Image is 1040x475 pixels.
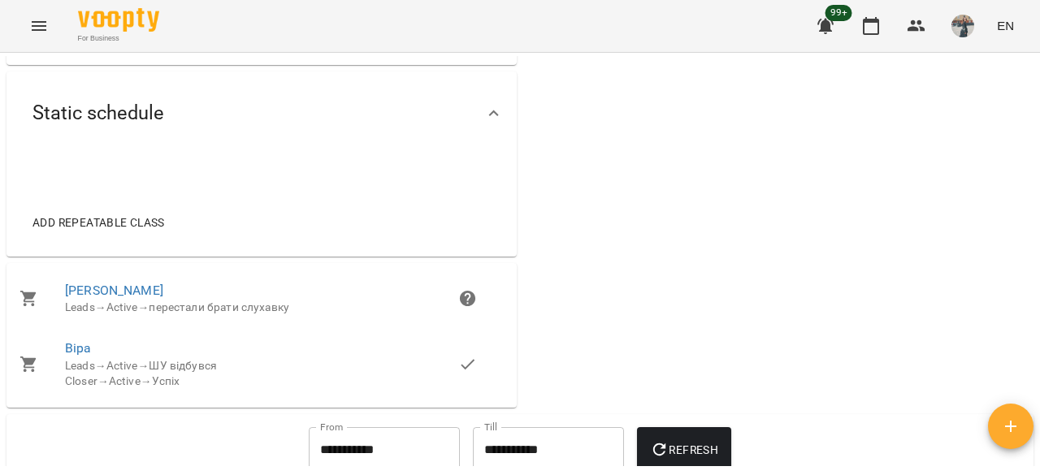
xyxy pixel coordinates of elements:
span: → [95,359,106,372]
button: Add repeatable class [26,208,171,237]
span: 99+ [825,5,852,21]
button: Menu [19,6,58,45]
span: Static schedule [32,101,164,126]
span: → [141,374,152,387]
span: Refresh [650,440,718,460]
span: EN [997,17,1014,34]
button: Refresh [637,427,731,473]
span: Add repeatable class [32,213,165,232]
span: For Business [78,33,159,44]
a: Віра [65,340,92,356]
span: → [138,300,149,313]
button: EN [990,11,1020,41]
a: [PERSON_NAME] [65,283,163,298]
span: → [95,300,106,313]
img: 1de154b3173ed78b8959c7a2fc753f2d.jpeg [951,15,974,37]
span: → [138,359,149,372]
img: Voopty Logo [78,8,159,32]
div: Leads Active перестали брати слухавку [65,300,458,316]
span: → [97,374,109,387]
div: Closer Active Успіх [65,374,458,390]
div: Leads Active ШУ відбувся [65,358,458,374]
div: Static schedule [6,71,517,155]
